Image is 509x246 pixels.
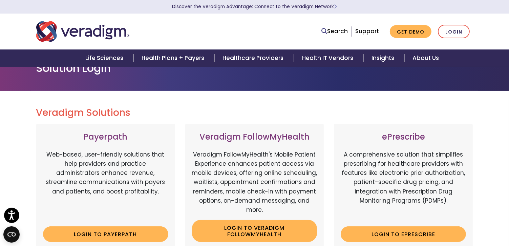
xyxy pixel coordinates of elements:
a: Life Sciences [77,49,133,67]
p: Veradigm FollowMyHealth's Mobile Patient Experience enhances patient access via mobile devices, o... [192,150,317,214]
a: About Us [404,49,447,67]
a: Health Plans + Payers [133,49,214,67]
a: Search [322,27,348,36]
a: Discover the Veradigm Advantage: Connect to the Veradigm NetworkLearn More [172,3,337,10]
a: Login to Veradigm FollowMyHealth [192,220,317,242]
h3: Payerpath [43,132,168,142]
span: Learn More [334,3,337,10]
a: Login [438,25,470,39]
h3: Veradigm FollowMyHealth [192,132,317,142]
h2: Veradigm Solutions [36,107,473,119]
p: Web-based, user-friendly solutions that help providers and practice administrators enhance revenu... [43,150,168,221]
button: Open CMP widget [3,226,20,243]
p: A comprehensive solution that simplifies prescribing for healthcare providers with features like ... [341,150,466,221]
a: Health IT Vendors [294,49,363,67]
a: Healthcare Providers [214,49,294,67]
a: Login to ePrescribe [341,226,466,242]
img: Veradigm logo [36,20,129,43]
a: Support [355,27,379,35]
a: Insights [363,49,404,67]
a: Login to Payerpath [43,226,168,242]
a: Get Demo [390,25,431,38]
h1: Solution Login [36,62,473,75]
h3: ePrescribe [341,132,466,142]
